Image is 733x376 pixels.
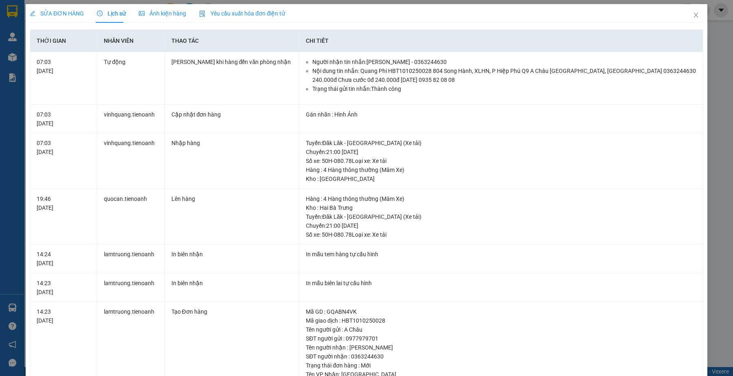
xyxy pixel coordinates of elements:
div: 14:23 [DATE] [37,279,90,297]
span: Lịch sử [97,10,126,17]
td: Tự động [97,52,165,105]
span: clock-circle [97,11,103,16]
th: Chi tiết [299,30,703,52]
li: Nội dung tin nhắn: Quang Phi HBT1010250028 804 Song Hành, XLHN, P Hiệp Phú Q9 A Châu [GEOGRAPHIC_... [312,66,696,84]
div: [PERSON_NAME] khi hàng đến văn phòng nhận [171,57,293,66]
button: Close [685,4,707,27]
div: Nhập hàng [171,139,293,147]
div: Gán nhãn : Hình Ảnh [306,110,696,119]
div: 14:24 [DATE] [37,250,90,268]
div: Mã giao dịch : HBT1010250028 [306,316,696,325]
img: icon [199,11,206,17]
div: Mã GD : GQABN4VK [306,307,696,316]
span: picture [139,11,145,16]
li: Trạng thái gửi tin nhắn: Thành công [312,84,696,93]
span: Ảnh kiện hàng [139,10,186,17]
div: 07:03 [DATE] [37,57,90,75]
td: quocan.tienoanh [97,189,165,245]
li: Người nhận tin nhắn: [PERSON_NAME] - 0363244630 [312,57,696,66]
div: Tuyến : Đăk Lăk - [GEOGRAPHIC_DATA] (Xe tải) Chuyến: 21:00 [DATE] Số xe: 50H-080.78 Loại xe: Xe tải [306,139,696,165]
div: 07:03 [DATE] [37,110,90,128]
div: In mẫu biên lai tự cấu hình [306,279,696,288]
div: 19:46 [DATE] [37,194,90,212]
span: edit [30,11,35,16]
div: In biên nhận [171,250,293,259]
th: Thời gian [30,30,97,52]
div: Tên người nhận : [PERSON_NAME] [306,343,696,352]
td: lamtruong.tienoanh [97,273,165,302]
div: Tạo Đơn hàng [171,307,293,316]
div: SĐT người nhận : 0363244630 [306,352,696,361]
td: vinhquang.tienoanh [97,133,165,189]
div: Kho : Hai Bà Trưng [306,203,696,212]
div: Kho : [GEOGRAPHIC_DATA] [306,174,696,183]
div: In biên nhận [171,279,293,288]
div: Tuyến : Đăk Lăk - [GEOGRAPHIC_DATA] (Xe tải) Chuyến: 21:00 [DATE] Số xe: 50H-080.78 Loại xe: Xe tải [306,212,696,239]
div: Cập nhật đơn hàng [171,110,293,119]
span: SỬA ĐƠN HÀNG [30,10,84,17]
span: Yêu cầu xuất hóa đơn điện tử [199,10,285,17]
div: 07:03 [DATE] [37,139,90,156]
div: Tên người gửi : A Châu [306,325,696,334]
div: In mẫu tem hàng tự cấu hình [306,250,696,259]
div: Lên hàng [171,194,293,203]
div: Hàng : 4 Hàng thông thường (Mâm Xe) [306,165,696,174]
th: Thao tác [165,30,300,52]
span: close [693,12,699,18]
div: Hàng : 4 Hàng thông thường (Mâm Xe) [306,194,696,203]
div: Trạng thái đơn hàng : Mới [306,361,696,370]
td: vinhquang.tienoanh [97,105,165,134]
td: lamtruong.tienoanh [97,244,165,273]
div: 14:23 [DATE] [37,307,90,325]
th: Nhân viên [97,30,165,52]
div: SĐT người gửi : 0977979701 [306,334,696,343]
